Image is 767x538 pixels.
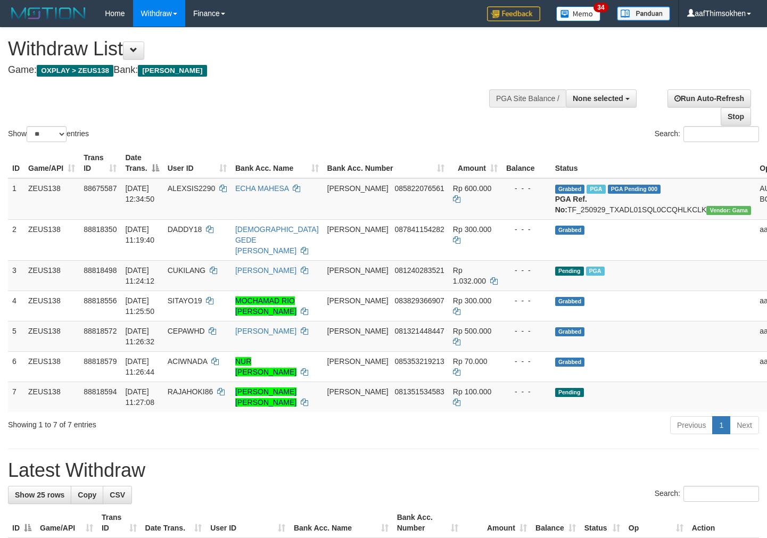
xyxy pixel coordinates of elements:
td: ZEUS138 [24,260,79,291]
a: Show 25 rows [8,486,71,504]
span: Grabbed [555,358,585,367]
select: Showentries [27,126,67,142]
span: Copy 087841154282 to clipboard [394,225,444,234]
span: [PERSON_NAME] [327,225,389,234]
th: Op: activate to sort column ascending [624,508,688,538]
span: Marked by aafpengsreynich [586,267,605,276]
div: - - - [506,183,547,194]
th: Balance: activate to sort column ascending [531,508,580,538]
span: 88818572 [84,327,117,335]
input: Search: [683,486,759,502]
th: ID [8,148,24,178]
span: 88675587 [84,184,117,193]
td: 3 [8,260,24,291]
span: Rp 600.000 [453,184,491,193]
th: Date Trans.: activate to sort column descending [121,148,163,178]
td: TF_250929_TXADL01SQL0CCQHLKCLK [551,178,756,220]
span: OXPLAY > ZEUS138 [37,65,113,77]
img: panduan.png [617,6,670,21]
div: Showing 1 to 7 of 7 entries [8,415,311,430]
td: ZEUS138 [24,351,79,382]
h1: Latest Withdraw [8,460,759,481]
div: - - - [506,386,547,397]
span: [PERSON_NAME] [327,357,389,366]
th: Bank Acc. Number: activate to sort column ascending [323,148,449,178]
a: ECHA MAHESA [235,184,288,193]
span: Rp 300.000 [453,225,491,234]
input: Search: [683,126,759,142]
th: Balance [502,148,551,178]
label: Search: [655,126,759,142]
td: 5 [8,321,24,351]
span: Grabbed [555,297,585,306]
th: Amount: activate to sort column ascending [463,508,531,538]
th: Status [551,148,756,178]
a: 1 [712,416,730,434]
td: ZEUS138 [24,382,79,412]
img: Button%20Memo.svg [556,6,601,21]
span: [DATE] 11:27:08 [125,387,154,407]
a: [DEMOGRAPHIC_DATA] GEDE [PERSON_NAME] [235,225,319,255]
h1: Withdraw List [8,38,501,60]
span: Copy [78,491,96,499]
span: 88818579 [84,357,117,366]
span: [DATE] 11:24:12 [125,266,154,285]
span: Vendor URL: https://trx31.1velocity.biz [706,206,751,215]
a: [PERSON_NAME] [235,266,296,275]
a: [PERSON_NAME] [PERSON_NAME] [235,387,296,407]
span: 88818350 [84,225,117,234]
span: [DATE] 11:25:50 [125,296,154,316]
span: [DATE] 11:19:40 [125,225,154,244]
th: Trans ID: activate to sort column ascending [97,508,141,538]
span: CUKILANG [168,266,206,275]
span: Rp 300.000 [453,296,491,305]
label: Search: [655,486,759,502]
span: PGA Pending [608,185,661,194]
a: MOCHAMAD RIO [PERSON_NAME] [235,296,296,316]
span: 88818498 [84,266,117,275]
span: SITAYO19 [168,296,202,305]
b: PGA Ref. No: [555,195,587,214]
td: 7 [8,382,24,412]
span: Copy 081321448447 to clipboard [394,327,444,335]
span: Rp 70.000 [453,357,488,366]
span: [PERSON_NAME] [327,266,389,275]
td: ZEUS138 [24,219,79,260]
div: - - - [506,356,547,367]
span: Grabbed [555,185,585,194]
span: 34 [593,3,608,12]
span: Marked by aafpengsreynich [587,185,605,194]
th: Trans ID: activate to sort column ascending [79,148,121,178]
a: [PERSON_NAME] [235,327,296,335]
td: 1 [8,178,24,220]
img: Feedback.jpg [487,6,540,21]
th: Game/API: activate to sort column ascending [36,508,97,538]
td: 2 [8,219,24,260]
th: Bank Acc. Number: activate to sort column ascending [393,508,463,538]
td: 4 [8,291,24,321]
a: Run Auto-Refresh [667,89,751,107]
div: - - - [506,265,547,276]
span: Copy 081351534583 to clipboard [394,387,444,396]
a: NUR [PERSON_NAME] [235,357,296,376]
span: Grabbed [555,327,585,336]
span: [PERSON_NAME] [327,296,389,305]
span: CEPAWHD [168,327,205,335]
th: Status: activate to sort column ascending [580,508,624,538]
img: MOTION_logo.png [8,5,89,21]
span: [PERSON_NAME] [327,327,389,335]
div: - - - [506,224,547,235]
span: ACIWNADA [168,357,208,366]
h4: Game: Bank: [8,65,501,76]
th: Action [688,508,759,538]
span: Rp 1.032.000 [453,266,486,285]
td: ZEUS138 [24,321,79,351]
a: Stop [721,107,751,126]
a: Copy [71,486,103,504]
span: [PERSON_NAME] [138,65,207,77]
span: RAJAHOKI86 [168,387,213,396]
a: CSV [103,486,132,504]
span: Copy 085353219213 to clipboard [394,357,444,366]
span: Pending [555,267,584,276]
td: 6 [8,351,24,382]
